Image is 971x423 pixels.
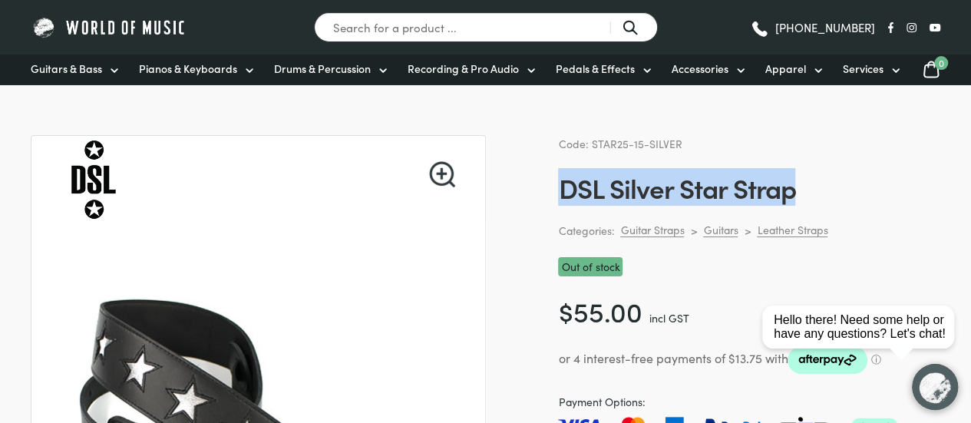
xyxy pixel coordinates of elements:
[558,222,614,240] span: Categories:
[765,61,806,77] span: Apparel
[558,171,940,203] h1: DSL Silver Star Strap
[50,136,137,223] img: DSL Straps
[672,61,728,77] span: Accessories
[429,161,455,187] a: View full-screen image gallery
[558,136,682,151] span: Code: STAR25-15-SILVER
[748,254,971,423] iframe: Chat with our support team
[31,15,188,39] img: World of Music
[775,21,875,33] span: [PHONE_NUMBER]
[690,223,697,237] div: >
[703,223,738,237] a: Guitars
[31,61,102,77] span: Guitars & Bass
[744,223,751,237] div: >
[274,61,371,77] span: Drums & Percussion
[757,223,827,237] a: Leather Straps
[556,61,635,77] span: Pedals & Effects
[558,257,623,276] p: Out of stock
[558,292,642,329] bdi: 55.00
[558,393,940,411] span: Payment Options:
[649,310,689,326] span: incl GST
[934,56,948,70] span: 0
[139,61,237,77] span: Pianos & Keyboards
[620,223,684,237] a: Guitar Straps
[314,12,658,42] input: Search for a product ...
[750,16,875,39] a: [PHONE_NUMBER]
[408,61,519,77] span: Recording & Pro Audio
[843,61,883,77] span: Services
[558,292,573,329] span: $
